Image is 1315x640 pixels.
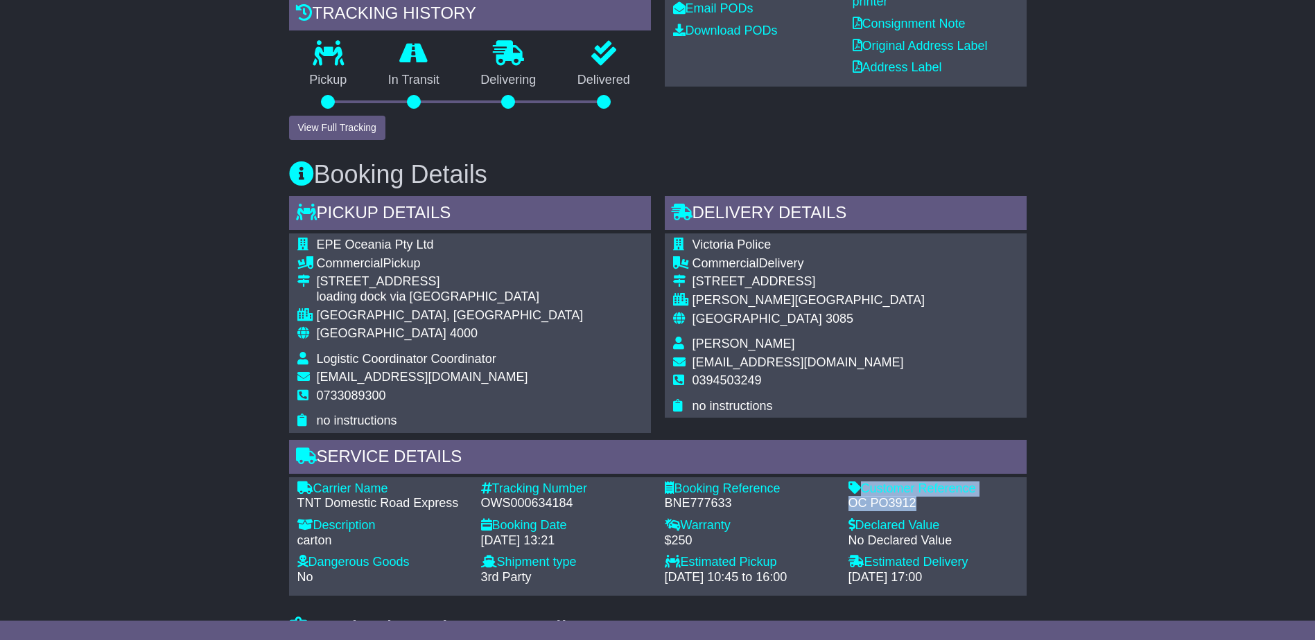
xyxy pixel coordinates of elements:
[557,73,651,88] p: Delivered
[693,293,925,308] div: [PERSON_NAME][GEOGRAPHIC_DATA]
[665,518,835,533] div: Warranty
[367,73,460,88] p: In Transit
[317,308,584,323] div: [GEOGRAPHIC_DATA], [GEOGRAPHIC_DATA]
[289,161,1027,188] h3: Booking Details
[826,312,853,326] span: 3085
[289,73,368,88] p: Pickup
[848,570,1018,585] div: [DATE] 17:00
[317,414,397,427] span: no instructions
[848,496,1018,511] div: OC PO3912
[693,256,759,270] span: Commercial
[481,533,651,549] div: [DATE] 13:21
[297,481,467,497] div: Carrier Name
[665,570,835,585] div: [DATE] 10:45 to 16:00
[848,518,1018,533] div: Declared Value
[665,533,835,549] div: $250
[665,555,835,570] div: Estimated Pickup
[317,352,496,366] span: Logistic Coordinator Coordinator
[673,1,754,15] a: Email PODs
[317,389,386,402] span: 0733089300
[450,326,478,340] span: 4000
[481,518,651,533] div: Booking Date
[848,481,1018,497] div: Customer Reference
[693,238,772,251] span: Victoria Police
[693,399,773,413] span: no instructions
[317,256,584,272] div: Pickup
[460,73,557,88] p: Delivering
[317,326,446,340] span: [GEOGRAPHIC_DATA]
[289,196,651,233] div: Pickup Details
[693,256,925,272] div: Delivery
[693,337,795,350] span: [PERSON_NAME]
[853,60,942,74] a: Address Label
[848,533,1018,549] div: No Declared Value
[481,481,651,497] div: Tracking Number
[673,24,778,37] a: Download PODs
[665,196,1027,233] div: Delivery Details
[693,274,925,290] div: [STREET_ADDRESS]
[317,238,434,251] span: EPE Oceania Pty Ltd
[317,290,584,305] div: loading dock via [GEOGRAPHIC_DATA]
[297,518,467,533] div: Description
[481,555,651,570] div: Shipment type
[481,570,532,584] span: 3rd Party
[853,39,988,53] a: Original Address Label
[665,496,835,511] div: BNE777633
[853,17,966,30] a: Consignment Note
[317,256,383,270] span: Commercial
[289,116,385,140] button: View Full Tracking
[693,373,762,387] span: 0394503249
[317,274,584,290] div: [STREET_ADDRESS]
[297,533,467,549] div: carton
[297,496,467,511] div: TNT Domestic Road Express
[289,440,1027,477] div: Service Details
[693,355,904,369] span: [EMAIL_ADDRESS][DOMAIN_NAME]
[297,555,467,570] div: Dangerous Goods
[665,481,835,497] div: Booking Reference
[297,570,313,584] span: No
[693,312,822,326] span: [GEOGRAPHIC_DATA]
[481,496,651,511] div: OWS000634184
[317,370,528,384] span: [EMAIL_ADDRESS][DOMAIN_NAME]
[848,555,1018,570] div: Estimated Delivery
